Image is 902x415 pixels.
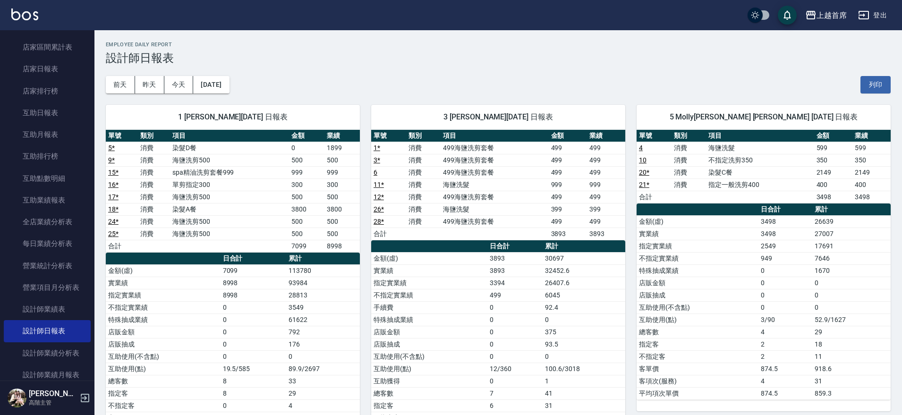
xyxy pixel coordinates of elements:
[543,375,625,387] td: 1
[371,363,487,375] td: 互助使用(點)
[587,178,625,191] td: 999
[441,130,548,142] th: 項目
[289,142,324,154] td: 0
[706,178,814,191] td: 指定一般洗剪400
[406,191,441,203] td: 消費
[286,399,360,412] td: 4
[648,112,879,122] span: 5 Molly[PERSON_NAME] [PERSON_NAME] [DATE] 日報表
[812,363,891,375] td: 918.6
[852,178,891,191] td: 400
[138,203,170,215] td: 消費
[371,338,487,350] td: 店販抽成
[812,203,891,216] th: 累計
[371,313,487,326] td: 特殊抽成業績
[4,211,91,233] a: 全店業績分析表
[371,387,487,399] td: 總客數
[324,240,360,252] td: 8998
[289,178,324,191] td: 300
[814,130,852,142] th: 金額
[4,255,91,277] a: 營業統計分析表
[817,9,847,21] div: 上越首席
[637,240,758,252] td: 指定實業績
[371,375,487,387] td: 互助獲得
[289,215,324,228] td: 500
[164,76,194,93] button: 今天
[812,215,891,228] td: 26639
[106,399,221,412] td: 不指定客
[441,178,548,191] td: 海鹽洗髮
[106,301,221,313] td: 不指定實業績
[4,102,91,124] a: 互助日報表
[371,130,406,142] th: 單號
[637,375,758,387] td: 客項次(服務)
[4,36,91,58] a: 店家區間累計表
[672,166,706,178] td: 消費
[637,130,672,142] th: 單號
[672,178,706,191] td: 消費
[406,130,441,142] th: 類別
[587,228,625,240] td: 3893
[221,264,287,277] td: 7099
[543,313,625,326] td: 0
[170,228,289,240] td: 海鹽洗剪500
[406,203,441,215] td: 消費
[852,191,891,203] td: 3498
[289,154,324,166] td: 500
[170,215,289,228] td: 海鹽洗剪500
[549,154,587,166] td: 499
[106,51,891,65] h3: 設計師日報表
[543,277,625,289] td: 26407.6
[587,215,625,228] td: 499
[441,191,548,203] td: 499海鹽洗剪套餐
[637,326,758,338] td: 總客數
[487,387,543,399] td: 7
[587,130,625,142] th: 業績
[812,240,891,252] td: 17691
[4,145,91,167] a: 互助排行榜
[852,142,891,154] td: 599
[221,350,287,363] td: 0
[487,313,543,326] td: 0
[860,76,891,93] button: 列印
[371,301,487,313] td: 手續費
[487,350,543,363] td: 0
[801,6,851,25] button: 上越首席
[106,350,221,363] td: 互助使用(不含點)
[11,8,38,20] img: Logo
[672,130,706,142] th: 類別
[383,112,614,122] span: 3 [PERSON_NAME][DATE] 日報表
[812,264,891,277] td: 1670
[487,240,543,253] th: 日合計
[543,301,625,313] td: 92.4
[637,264,758,277] td: 特殊抽成業績
[487,277,543,289] td: 3394
[637,301,758,313] td: 互助使用(不含點)
[324,215,360,228] td: 500
[289,130,324,142] th: 金額
[324,166,360,178] td: 999
[371,326,487,338] td: 店販金額
[324,142,360,154] td: 1899
[543,240,625,253] th: 累計
[138,166,170,178] td: 消費
[221,363,287,375] td: 19.5/585
[587,142,625,154] td: 499
[637,363,758,375] td: 客單價
[170,191,289,203] td: 海鹽洗剪500
[286,264,360,277] td: 113780
[778,6,797,25] button: save
[117,112,349,122] span: 1 [PERSON_NAME][DATE] 日報表
[758,363,812,375] td: 874.5
[286,301,360,313] td: 3549
[812,289,891,301] td: 0
[170,130,289,142] th: 項目
[852,166,891,178] td: 2149
[138,154,170,166] td: 消費
[289,240,324,252] td: 7099
[106,363,221,375] td: 互助使用(點)
[543,252,625,264] td: 30697
[637,203,891,400] table: a dense table
[549,191,587,203] td: 499
[637,228,758,240] td: 實業績
[852,154,891,166] td: 350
